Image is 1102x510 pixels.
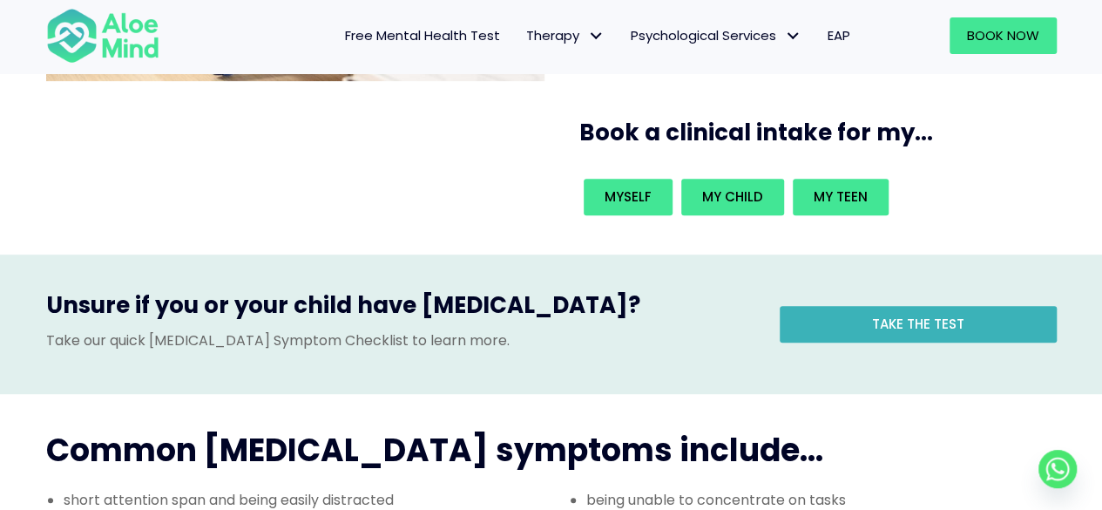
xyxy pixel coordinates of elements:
a: Psychological ServicesPsychological Services: submenu [618,17,815,54]
a: Free Mental Health Test [332,17,513,54]
h3: Book a clinical intake for my... [579,117,1064,148]
nav: Menu [182,17,863,54]
span: Psychological Services [631,26,801,44]
a: EAP [815,17,863,54]
li: being unable to concentrate on tasks [586,490,1074,510]
div: Book an intake for my... [579,174,1046,220]
span: Book Now [967,26,1039,44]
span: Common [MEDICAL_DATA] symptoms include... [46,428,823,473]
a: My teen [793,179,889,215]
a: My child [681,179,784,215]
span: Therapy [526,26,605,44]
span: My child [702,187,763,206]
span: Free Mental Health Test [345,26,500,44]
span: Take the test [872,315,964,333]
span: Psychological Services: submenu [781,24,806,49]
a: Whatsapp [1038,450,1077,488]
a: Book Now [950,17,1057,54]
h3: Unsure if you or your child have [MEDICAL_DATA]? [46,289,754,330]
a: Myself [584,179,673,215]
span: EAP [828,26,850,44]
p: Take our quick [MEDICAL_DATA] Symptom Checklist to learn more. [46,330,754,350]
li: short attention span and being easily distracted [64,490,551,510]
span: Myself [605,187,652,206]
img: Aloe mind Logo [46,7,159,65]
a: Take the test [780,306,1057,343]
span: Therapy: submenu [584,24,609,49]
a: TherapyTherapy: submenu [513,17,618,54]
span: My teen [814,187,868,206]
